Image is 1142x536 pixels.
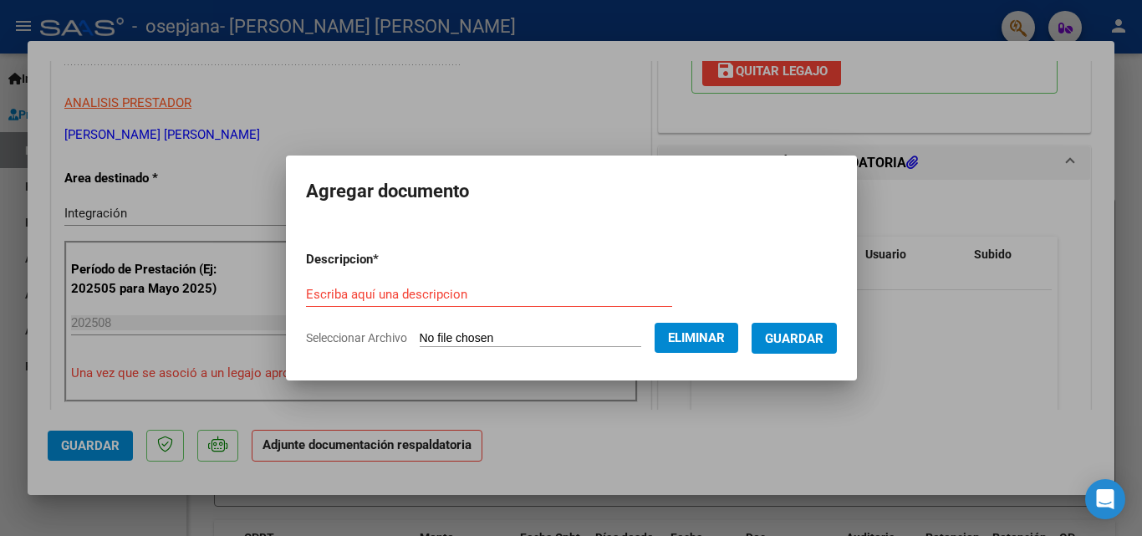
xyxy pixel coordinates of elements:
h2: Agregar documento [306,176,837,207]
span: Eliminar [668,330,725,345]
p: Descripcion [306,250,466,269]
button: Eliminar [655,323,738,353]
div: Open Intercom Messenger [1085,479,1125,519]
button: Guardar [752,323,837,354]
span: Seleccionar Archivo [306,331,407,345]
span: Guardar [765,331,823,346]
